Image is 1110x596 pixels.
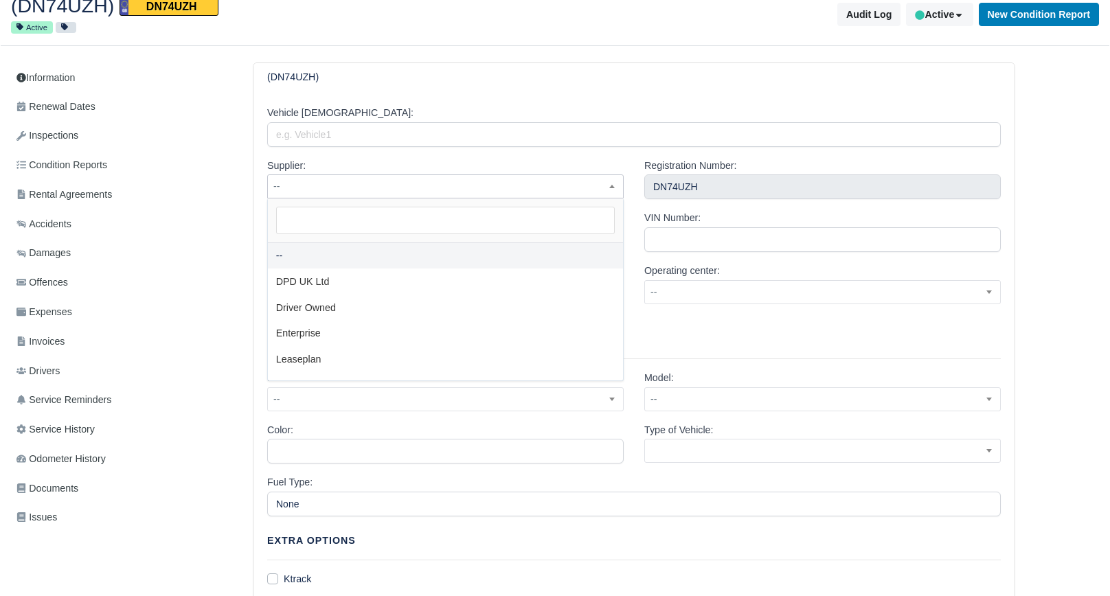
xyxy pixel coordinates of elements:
a: Rental Agreements [11,181,169,208]
span: Service History [16,422,95,437]
button: Audit Log [837,3,901,26]
span: Accidents [16,216,71,232]
label: Color: [267,422,293,438]
span: Rental Agreements [16,187,112,203]
li: Owned [268,373,623,398]
button: Active [906,3,973,26]
li: Enterprise [268,321,623,346]
label: Registration Number: [644,158,737,174]
a: Service Reminders [11,387,169,413]
span: Damages [16,245,71,261]
small: Active [11,21,53,34]
button: New Condition Report [979,3,1099,26]
label: Fuel Type: [267,474,313,490]
span: Offences [16,275,68,290]
label: Operating center: [644,263,720,279]
a: Odometer History [11,446,169,472]
a: Accidents [11,211,169,238]
a: Documents [11,475,169,502]
a: Damages [11,240,169,266]
input: Vehicle number plate, model/make will be populated automatically! [644,174,1001,199]
label: Model: [644,370,674,386]
li: DPD UK Ltd [268,269,623,295]
li: Leaseplan [268,347,623,372]
a: Expenses [11,299,169,325]
span: Renewal Dates [16,99,95,115]
span: -- [267,174,624,198]
a: Condition Reports [11,152,169,179]
a: Offences [11,269,169,296]
label: Type of Vehicle: [644,422,714,438]
span: -- [268,178,623,195]
span: -- [644,387,1001,411]
span: Issues [16,509,57,525]
strong: Extra Options [267,535,356,546]
a: Service History [11,416,169,443]
label: Vehicle [DEMOGRAPHIC_DATA]: [267,105,414,121]
a: Drivers [11,358,169,385]
h6: (DN74UZH) [267,71,319,83]
iframe: Chat Widget [863,437,1110,596]
span: -- [645,284,1000,301]
a: Information [11,65,169,91]
a: Issues [11,504,169,531]
label: VIN Number: [644,210,701,226]
span: -- [644,280,1001,304]
input: e.g. Vehicle1 [267,122,1001,147]
span: Documents [16,481,78,496]
li: -- [268,243,623,268]
label: Supplier: [267,158,306,174]
span: -- [267,387,624,411]
label: Ktrack [284,571,311,587]
span: Drivers [16,363,60,379]
li: Driver Owned [268,295,623,321]
span: Odometer History [16,451,106,467]
span: Expenses [16,304,72,320]
a: Renewal Dates [11,93,169,120]
span: -- [268,391,623,408]
span: Inspections [16,128,78,144]
span: -- [645,391,1000,408]
span: Invoices [16,334,65,349]
span: Condition Reports [16,157,107,173]
a: Inspections [11,122,169,149]
span: Service Reminders [16,392,111,408]
a: Invoices [11,328,169,355]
